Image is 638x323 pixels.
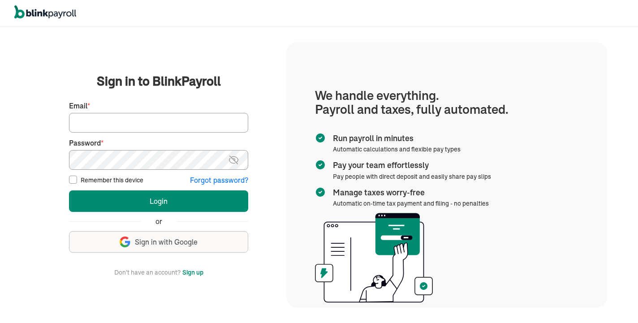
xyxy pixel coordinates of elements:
[69,101,248,111] label: Email
[315,159,326,170] img: checkmark
[333,133,457,144] span: Run payroll in minutes
[315,187,326,198] img: checkmark
[315,213,433,303] img: illustration
[333,199,489,207] span: Automatic on-time tax payment and filing - no penalties
[69,231,248,253] button: Sign in with Google
[81,176,143,185] label: Remember this device
[120,237,130,247] img: google
[315,89,578,116] h1: We handle everything. Payroll and taxes, fully automated.
[114,267,181,278] span: Don't have an account?
[228,155,239,165] img: eye
[182,267,203,278] button: Sign up
[315,133,326,143] img: checkmark
[190,175,248,185] button: Forgot password?
[97,72,221,90] span: Sign in to BlinkPayroll
[14,5,76,19] img: logo
[155,216,162,227] span: or
[69,138,248,148] label: Password
[69,113,248,133] input: Your email address
[69,190,248,212] button: Login
[135,237,198,247] span: Sign in with Google
[333,159,487,171] span: Pay your team effortlessly
[333,187,485,198] span: Manage taxes worry-free
[333,145,461,153] span: Automatic calculations and flexible pay types
[333,172,491,181] span: Pay people with direct deposit and easily share pay slips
